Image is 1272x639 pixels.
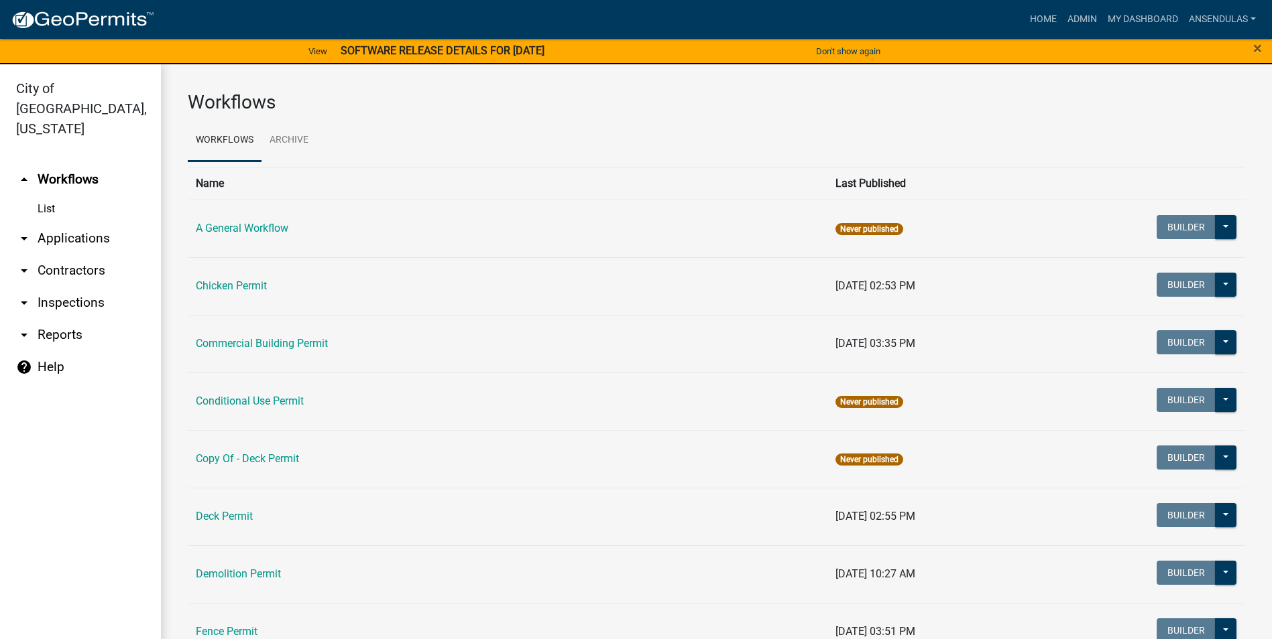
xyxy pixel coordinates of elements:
i: arrow_drop_down [16,295,32,311]
button: Close [1253,40,1262,56]
a: Home [1025,7,1062,32]
button: Builder [1157,330,1216,354]
span: Never published [835,223,903,235]
a: My Dashboard [1102,7,1183,32]
button: Builder [1157,388,1216,412]
a: Commercial Building Permit [196,337,328,350]
button: Builder [1157,215,1216,239]
a: Chicken Permit [196,279,267,292]
span: [DATE] 02:53 PM [835,279,915,292]
span: Never published [835,453,903,466]
span: × [1253,39,1262,58]
a: Deck Permit [196,510,253,522]
a: Archive [262,119,316,162]
h3: Workflows [188,91,1245,114]
a: Fence Permit [196,625,257,638]
span: [DATE] 10:27 AM [835,567,915,580]
i: arrow_drop_down [16,230,32,246]
a: Copy Of - Deck Permit [196,452,299,465]
a: Workflows [188,119,262,162]
span: [DATE] 03:35 PM [835,337,915,350]
a: A General Workflow [196,222,288,234]
button: Builder [1157,445,1216,470]
i: help [16,359,32,375]
th: Name [188,167,827,200]
button: Don't show again [811,40,886,62]
span: [DATE] 03:51 PM [835,625,915,638]
i: arrow_drop_down [16,263,32,279]
a: ansendulas [1183,7,1261,32]
a: View [303,40,333,62]
a: Conditional Use Permit [196,395,304,407]
button: Builder [1157,503,1216,527]
th: Last Published [827,167,1035,200]
strong: SOFTWARE RELEASE DETAILS FOR [DATE] [341,44,544,57]
a: Demolition Permit [196,567,281,580]
span: [DATE] 02:55 PM [835,510,915,522]
i: arrow_drop_down [16,327,32,343]
span: Never published [835,396,903,408]
a: Admin [1062,7,1102,32]
button: Builder [1157,273,1216,297]
button: Builder [1157,561,1216,585]
i: arrow_drop_up [16,171,32,188]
